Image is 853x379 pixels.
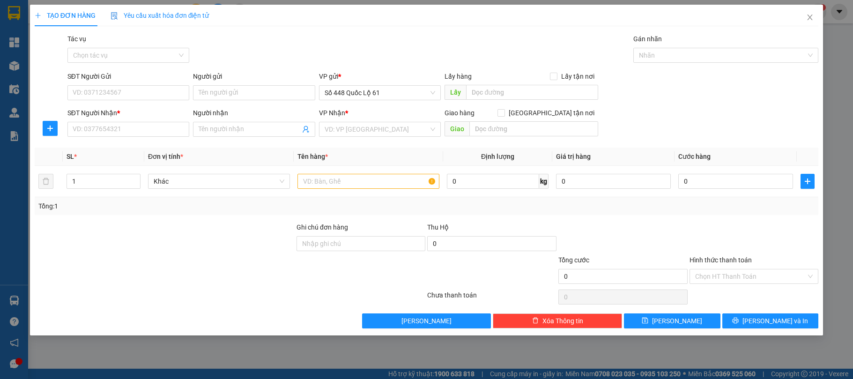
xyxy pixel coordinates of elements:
button: plus [43,121,58,136]
span: Giao hàng [445,109,475,117]
input: Dọc đường [466,85,598,100]
span: user-add [302,126,310,133]
label: Gán nhãn [633,35,662,43]
span: VP Nhận [319,109,345,117]
span: Khác [154,174,284,188]
span: Cước hàng [678,153,711,160]
span: Lấy tận nơi [557,71,598,82]
span: [GEOGRAPHIC_DATA] tận nơi [505,108,598,118]
div: Người nhận [193,108,315,118]
div: SĐT Người Nhận [67,108,190,118]
button: plus [801,174,815,189]
div: Chưa thanh toán [426,290,557,306]
button: save[PERSON_NAME] [624,313,720,328]
div: Người gửi [193,71,315,82]
span: plus [801,178,814,185]
button: Close [797,5,823,31]
button: printer[PERSON_NAME] và In [722,313,819,328]
span: Số 448 Quốc Lộ 61 [325,86,436,100]
input: Ghi chú đơn hàng [297,236,426,251]
span: delete [532,317,539,325]
span: Xóa Thông tin [542,316,583,326]
span: plus [35,12,41,19]
span: close [806,14,814,21]
span: Giao [445,121,469,136]
span: [PERSON_NAME] và In [742,316,808,326]
span: Tổng cước [558,256,589,264]
label: Hình thức thanh toán [690,256,752,264]
button: [PERSON_NAME] [362,313,491,328]
span: [PERSON_NAME] [652,316,702,326]
span: Đơn vị tính [148,153,183,160]
img: icon [111,12,118,20]
span: Giá trị hàng [556,153,591,160]
div: Tổng: 1 [38,201,330,211]
span: Định lượng [481,153,514,160]
span: Lấy [445,85,466,100]
span: [PERSON_NAME] [401,316,452,326]
span: Lấy hàng [445,73,472,80]
span: Thu Hộ [427,223,449,231]
span: kg [539,174,549,189]
div: VP gửi [319,71,441,82]
span: plus [43,125,57,132]
span: Yêu cầu xuất hóa đơn điện tử [111,12,209,19]
input: VD: Bàn, Ghế [297,174,439,189]
label: Tác vụ [67,35,86,43]
input: 0 [556,174,671,189]
label: Ghi chú đơn hàng [297,223,348,231]
button: delete [38,174,53,189]
span: Tên hàng [297,153,328,160]
div: SĐT Người Gửi [67,71,190,82]
span: printer [732,317,739,325]
span: SL [67,153,74,160]
input: Dọc đường [469,121,598,136]
span: save [642,317,648,325]
span: TẠO ĐƠN HÀNG [35,12,96,19]
button: deleteXóa Thông tin [493,313,622,328]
